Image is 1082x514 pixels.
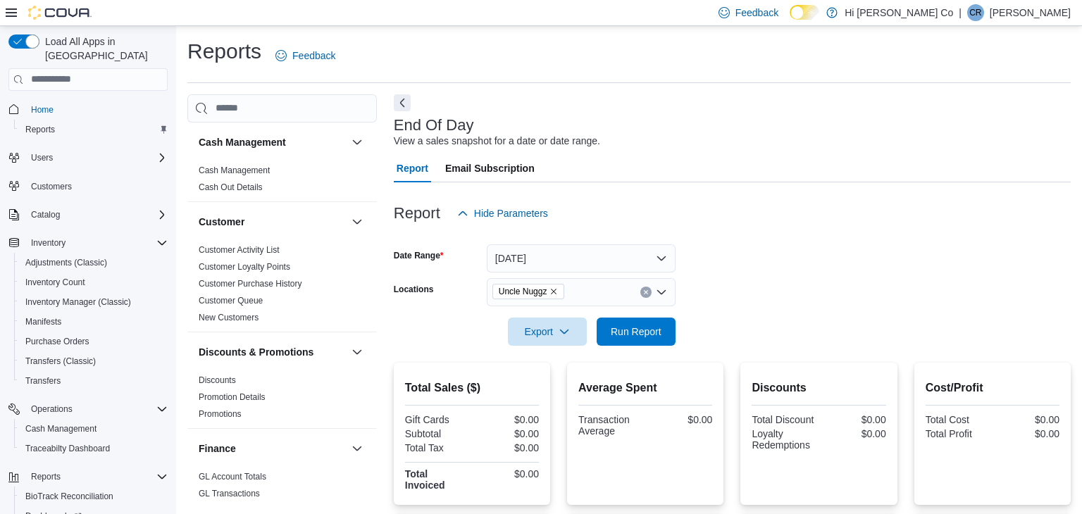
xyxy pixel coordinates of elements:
a: GL Transactions [199,489,260,499]
strong: Total Invoiced [405,468,445,491]
button: Finance [349,440,366,457]
span: Operations [25,401,168,418]
a: Customer Purchase History [199,279,302,289]
h2: Average Spent [578,380,712,396]
span: Manifests [20,313,168,330]
button: Export [508,318,587,346]
span: Uncle Nuggz [499,284,547,299]
span: Uncle Nuggz [492,284,565,299]
span: Promotions [199,408,242,420]
span: Customer Loyalty Points [199,261,290,272]
p: Hi [PERSON_NAME] Co [845,4,953,21]
div: View a sales snapshot for a date or date range. [394,134,600,149]
span: Inventory [31,237,66,249]
div: Subtotal [405,428,469,439]
span: Run Report [611,325,661,339]
span: Export [516,318,578,346]
span: Users [31,152,53,163]
span: Manifests [25,316,61,327]
button: Users [25,149,58,166]
h3: Discounts & Promotions [199,345,313,359]
span: Adjustments (Classic) [25,257,107,268]
span: BioTrack Reconciliation [20,488,168,505]
h3: Finance [199,441,236,456]
span: Customers [31,181,72,192]
div: Loyalty Redemptions [752,428,816,451]
div: Customer [187,242,377,332]
a: Traceabilty Dashboard [20,440,116,457]
span: Customer Activity List [199,244,280,256]
a: Promotion Details [199,392,266,402]
span: Adjustments (Classic) [20,254,168,271]
h2: Cost/Profit [926,380,1059,396]
span: Inventory Count [20,274,168,291]
button: Open list of options [656,287,667,298]
a: Cash Out Details [199,182,263,192]
button: Manifests [14,312,173,332]
button: Inventory Count [14,272,173,292]
button: Inventory Manager (Classic) [14,292,173,312]
a: Inventory Manager (Classic) [20,294,137,311]
span: Feedback [735,6,778,20]
button: Adjustments (Classic) [14,253,173,272]
button: Inventory [3,233,173,253]
button: Finance [199,441,346,456]
a: Reports [20,121,61,138]
span: Discounts [199,375,236,386]
a: Discounts [199,375,236,385]
button: Discounts & Promotions [349,344,366,361]
span: Transfers (Classic) [25,356,96,367]
div: $0.00 [995,414,1059,425]
div: Total Discount [752,414,816,425]
span: Feedback [292,49,335,63]
button: [DATE] [487,244,676,272]
span: Transfers [25,375,61,387]
div: $0.00 [822,428,886,439]
span: Reports [25,124,55,135]
span: Transfers (Classic) [20,353,168,370]
button: BioTrack Reconciliation [14,487,173,506]
div: Discounts & Promotions [187,372,377,428]
span: Cash Management [25,423,97,434]
span: Catalog [25,206,168,223]
button: Discounts & Promotions [199,345,346,359]
a: Transfers (Classic) [20,353,101,370]
span: Purchase Orders [20,333,168,350]
a: Customer Activity List [199,245,280,255]
span: Home [31,104,54,115]
a: Cash Management [20,420,102,437]
button: Catalog [25,206,66,223]
a: Feedback [270,42,341,70]
h2: Discounts [752,380,885,396]
button: Run Report [597,318,676,346]
span: Inventory Manager (Classic) [25,296,131,308]
a: Inventory Count [20,274,91,291]
div: Chris Reves [967,4,984,21]
button: Reports [25,468,66,485]
span: Cash Out Details [199,182,263,193]
button: Cash Management [349,134,366,151]
button: Home [3,99,173,120]
button: Operations [3,399,173,419]
div: Total Profit [926,428,990,439]
span: Inventory Count [25,277,85,288]
span: Operations [31,403,73,415]
span: Report [397,154,428,182]
a: Transfers [20,372,66,389]
a: Customer Loyalty Points [199,262,290,272]
a: Manifests [20,313,67,330]
button: Operations [25,401,78,418]
span: Home [25,101,168,118]
span: Promotion Details [199,391,266,403]
div: $0.00 [475,442,539,453]
div: Transaction Average [578,414,642,437]
button: Transfers [14,371,173,391]
span: Cash Management [199,165,270,176]
button: Next [394,94,411,111]
img: Cova [28,6,92,20]
span: CR [969,4,981,21]
h2: Total Sales ($) [405,380,539,396]
button: Clear input [640,287,652,298]
span: New Customers [199,312,259,323]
